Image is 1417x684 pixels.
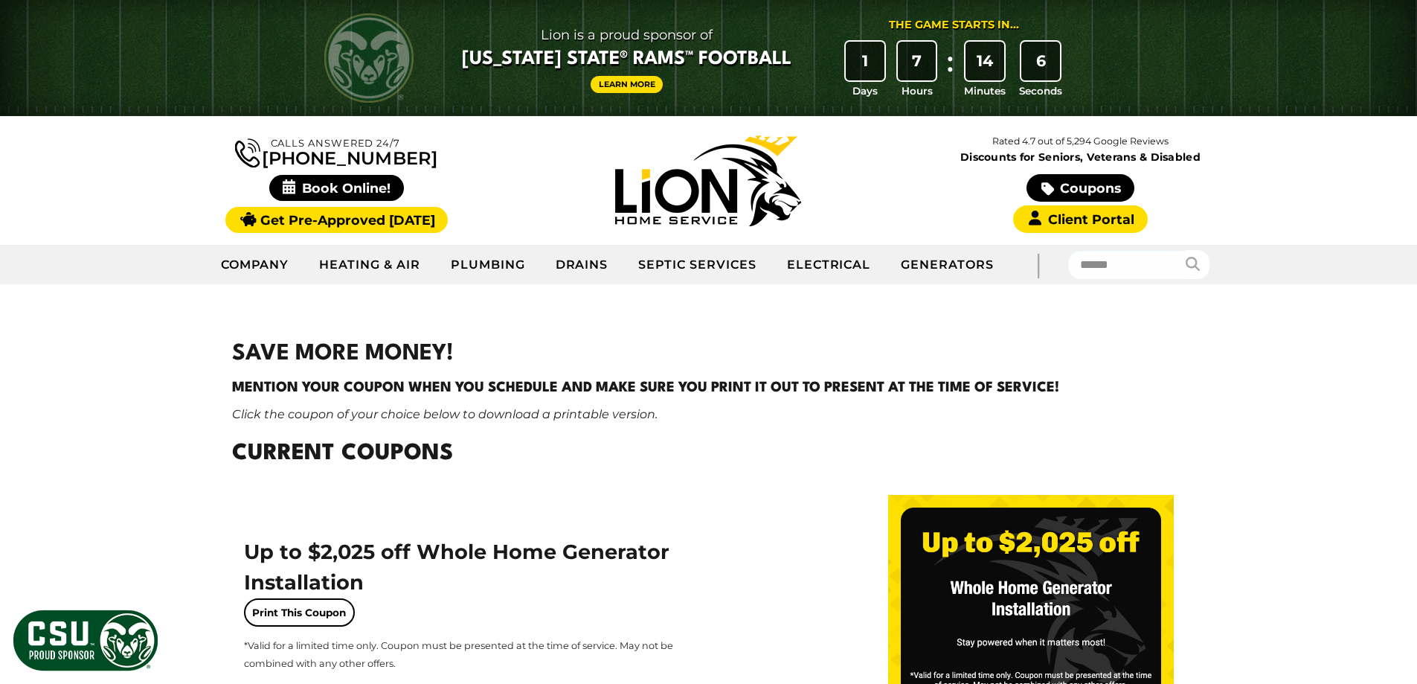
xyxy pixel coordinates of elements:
[965,42,1004,80] div: 14
[942,42,957,99] div: :
[772,246,887,284] a: Electrical
[436,246,541,284] a: Plumbing
[11,608,160,673] img: CSU Sponsor Badge
[623,246,771,284] a: Septic Services
[206,246,305,284] a: Company
[225,207,448,233] a: Get Pre-Approved [DATE]
[462,47,791,72] span: [US_STATE] State® Rams™ Football
[898,42,936,80] div: 7
[615,135,801,226] img: Lion Home Service
[964,83,1006,98] span: Minutes
[244,598,355,627] a: Print This Coupon
[304,246,435,284] a: Heating & Air
[232,377,1186,398] h4: Mention your coupon when you schedule and make sure you print it out to present at the time of se...
[235,135,437,167] a: [PHONE_NUMBER]
[889,17,1019,33] div: The Game Starts in...
[232,407,658,421] em: Click the coupon of your choice below to download a printable version.
[902,83,933,98] span: Hours
[894,133,1266,150] p: Rated 4.7 out of 5,294 Google Reviews
[1009,245,1068,284] div: |
[846,42,884,80] div: 1
[462,23,791,47] span: Lion is a proud sponsor of
[1013,205,1147,233] a: Client Portal
[324,13,414,103] img: CSU Rams logo
[232,438,1186,471] h2: Current Coupons
[232,343,454,365] strong: SAVE MORE MONEY!
[852,83,878,98] span: Days
[898,152,1264,162] span: Discounts for Seniors, Veterans & Disabled
[886,246,1009,284] a: Generators
[541,246,624,284] a: Drains
[1019,83,1062,98] span: Seconds
[1026,174,1134,202] a: Coupons
[1021,42,1060,80] div: 6
[244,640,673,669] span: *Valid for a limited time only. Coupon must be presented at the time of service. May not be combi...
[269,175,404,201] span: Book Online!
[244,540,669,595] span: Up to $2,025 off Whole Home Generator Installation
[591,76,663,93] a: Learn More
